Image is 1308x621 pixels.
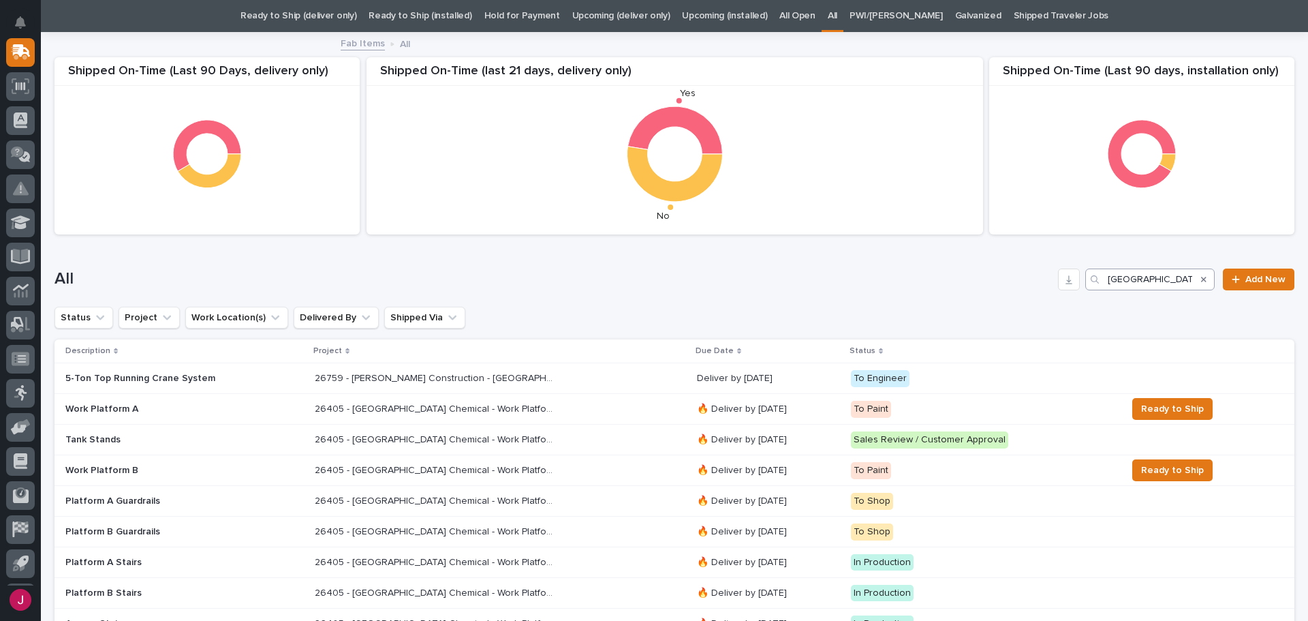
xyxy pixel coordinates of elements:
button: Shipped Via [384,307,465,329]
div: To Shop [851,493,893,510]
div: To Shop [851,524,893,541]
p: 26759 - Robinson Construction - Warsaw Public Works Street Department 5T Bridge Crane [315,370,556,384]
tr: Platform B Stairs26405 - [GEOGRAPHIC_DATA] Chemical - Work Platform26405 - [GEOGRAPHIC_DATA] Chem... [54,578,1294,609]
p: 🔥 Deliver by [DATE] [697,557,841,569]
div: In Production [851,585,914,602]
tr: 5-Ton Top Running Crane System26759 - [PERSON_NAME] Construction - [GEOGRAPHIC_DATA] Department 5... [54,363,1294,394]
text: No [657,211,670,221]
h1: All [54,269,1053,289]
p: Platform A Stairs [65,557,304,569]
p: 🔥 Deliver by [DATE] [697,434,841,446]
p: 26405 - [GEOGRAPHIC_DATA] Chemical - Work Platform [315,401,556,415]
tr: Platform B Guardrails26405 - [GEOGRAPHIC_DATA] Chemical - Work Platform26405 - [GEOGRAPHIC_DATA] ... [54,517,1294,547]
button: Notifications [6,8,35,37]
button: Work Location(s) [185,307,288,329]
p: Project [313,344,342,359]
div: To Engineer [851,370,909,387]
button: users-avatar [6,586,35,614]
p: 🔥 Deliver by [DATE] [697,526,841,538]
p: Due Date [696,344,734,359]
input: Search [1085,269,1215,290]
p: 26405 - [GEOGRAPHIC_DATA] Chemical - Work Platform [315,431,556,446]
text: Yes [680,89,696,99]
p: Platform B Stairs [65,588,304,599]
button: Ready to Ship [1132,398,1213,420]
p: Work Platform B [65,465,304,476]
div: Notifications [17,16,35,38]
div: To Paint [851,462,891,479]
p: 🔥 Deliver by [DATE] [697,496,841,507]
button: Status [54,307,113,329]
tr: Platform A Stairs26405 - [GEOGRAPHIC_DATA] Chemical - Work Platform26405 - [GEOGRAPHIC_DATA] Chem... [54,547,1294,578]
div: Sales Review / Customer Approval [851,431,1008,449]
tr: Tank Stands26405 - [GEOGRAPHIC_DATA] Chemical - Work Platform26405 - [GEOGRAPHIC_DATA] Chemical -... [54,425,1294,455]
button: Project [119,307,180,329]
a: Fab Items [341,35,385,50]
p: Platform B Guardrails [65,526,304,538]
p: Work Platform A [65,404,304,415]
p: Platform A Guardrails [65,496,304,507]
p: All [400,35,410,50]
tr: Work Platform B26405 - [GEOGRAPHIC_DATA] Chemical - Work Platform26405 - [GEOGRAPHIC_DATA] Chemic... [54,455,1294,486]
div: To Paint [851,401,891,418]
p: 26405 - [GEOGRAPHIC_DATA] Chemical - Work Platform [315,554,556,569]
button: Delivered By [294,307,379,329]
div: Shipped On-Time (Last 90 Days, delivery only) [54,64,360,87]
span: Ready to Ship [1141,401,1204,417]
p: Description [65,344,110,359]
tr: Platform A Guardrails26405 - [GEOGRAPHIC_DATA] Chemical - Work Platform26405 - [GEOGRAPHIC_DATA] ... [54,486,1294,517]
div: Shipped On-Time (last 21 days, delivery only) [367,64,983,87]
p: 26405 - [GEOGRAPHIC_DATA] Chemical - Work Platform [315,462,556,476]
div: In Production [851,554,914,571]
p: 🔥 Deliver by [DATE] [697,465,841,476]
button: Ready to Ship [1132,459,1213,481]
p: Status [850,344,875,359]
p: 26405 - [GEOGRAPHIC_DATA] Chemical - Work Platform [315,493,556,507]
p: Tank Stands [65,434,304,446]
tr: Work Platform A26405 - [GEOGRAPHIC_DATA] Chemical - Work Platform26405 - [GEOGRAPHIC_DATA] Chemic... [54,394,1294,425]
p: 26405 - [GEOGRAPHIC_DATA] Chemical - Work Platform [315,524,556,538]
span: Add New [1245,275,1286,284]
p: 5-Ton Top Running Crane System [65,373,304,384]
p: 🔥 Deliver by [DATE] [697,588,841,599]
a: Add New [1223,269,1294,290]
p: 🔥 Deliver by [DATE] [697,404,841,415]
p: Deliver by [DATE] [697,373,841,384]
div: Shipped On-Time (Last 90 days, installation only) [989,64,1294,87]
p: 26405 - [GEOGRAPHIC_DATA] Chemical - Work Platform [315,585,556,599]
span: Ready to Ship [1141,462,1204,479]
